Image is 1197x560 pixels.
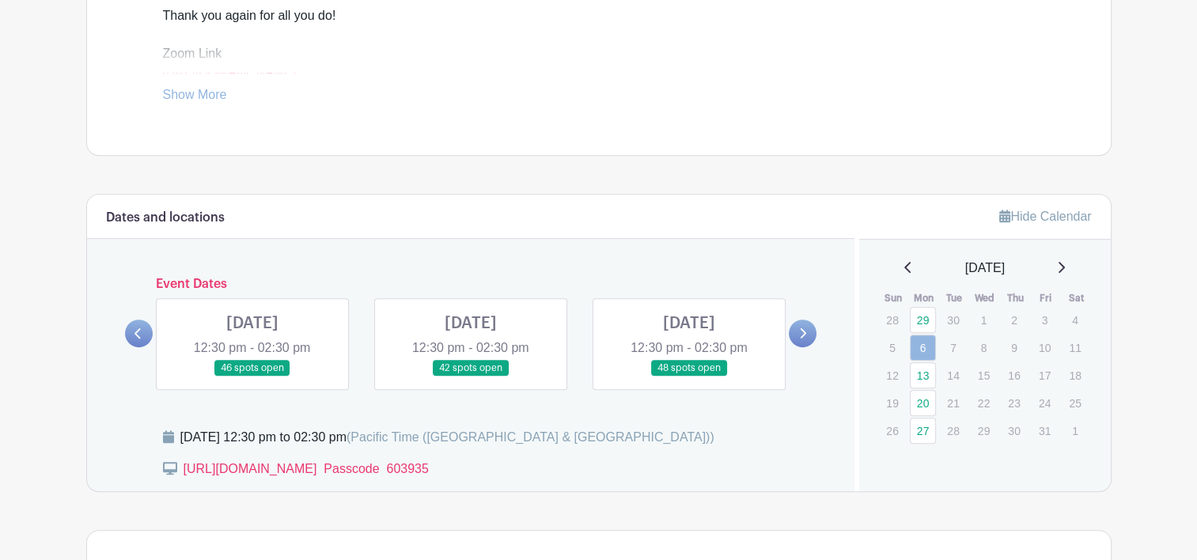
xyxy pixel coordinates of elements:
[940,335,966,360] p: 7
[965,259,1005,278] span: [DATE]
[1001,391,1027,415] p: 23
[910,390,936,416] a: 20
[106,210,225,225] h6: Dates and locations
[878,290,909,306] th: Sun
[970,290,1001,306] th: Wed
[940,418,966,443] p: 28
[910,418,936,444] a: 27
[940,308,966,332] p: 30
[879,391,905,415] p: 19
[1032,391,1058,415] p: 24
[910,335,936,361] a: 6
[1062,363,1088,388] p: 18
[909,290,940,306] th: Mon
[879,363,905,388] p: 12
[1031,290,1062,306] th: Fri
[1032,335,1058,360] p: 10
[1061,290,1092,306] th: Sat
[347,430,714,444] span: (Pacific Time ([GEOGRAPHIC_DATA] & [GEOGRAPHIC_DATA]))
[879,308,905,332] p: 28
[971,418,997,443] p: 29
[180,428,714,447] div: [DATE] 12:30 pm to 02:30 pm
[1001,363,1027,388] p: 16
[163,88,227,108] a: Show More
[1032,308,1058,332] p: 3
[999,210,1091,223] a: Hide Calendar
[1062,418,1088,443] p: 1
[940,391,966,415] p: 21
[1001,418,1027,443] p: 30
[1001,308,1027,332] p: 2
[184,462,429,475] a: [URL][DOMAIN_NAME] Passcode 603935
[1000,290,1031,306] th: Thu
[971,363,997,388] p: 15
[1032,418,1058,443] p: 31
[971,335,997,360] p: 8
[1062,391,1088,415] p: 25
[910,307,936,333] a: 29
[879,335,905,360] p: 5
[940,363,966,388] p: 14
[879,418,905,443] p: 26
[1062,308,1088,332] p: 4
[1001,335,1027,360] p: 9
[971,308,997,332] p: 1
[1062,335,1088,360] p: 11
[153,277,790,292] h6: Event Dates
[910,362,936,388] a: 13
[971,391,997,415] p: 22
[939,290,970,306] th: Tue
[1032,363,1058,388] p: 17
[163,66,297,79] a: [URL][DOMAIN_NAME]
